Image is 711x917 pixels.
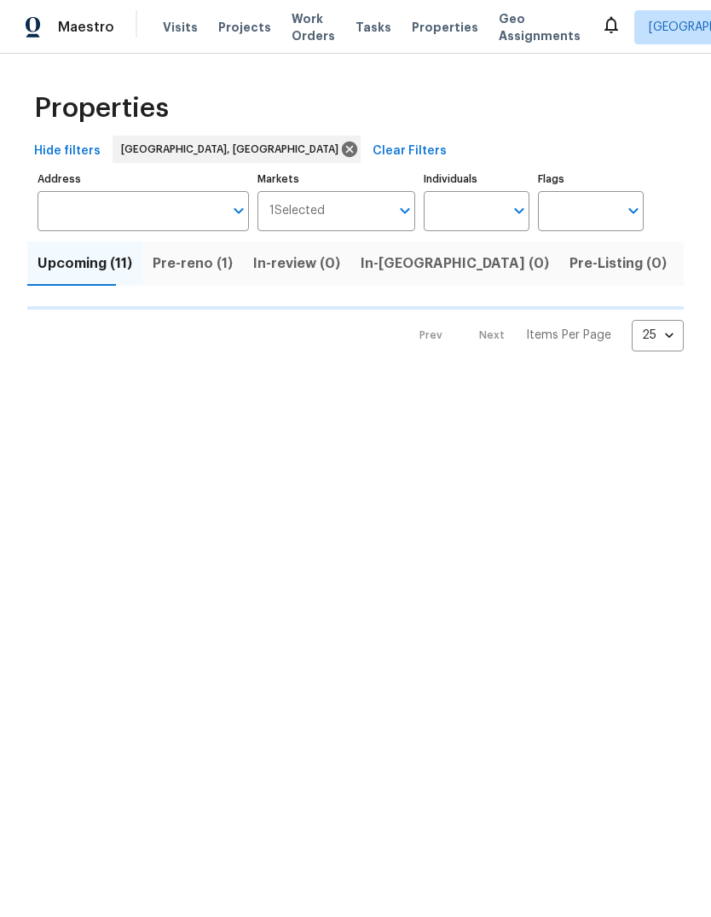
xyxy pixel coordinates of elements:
[292,10,335,44] span: Work Orders
[121,141,345,158] span: [GEOGRAPHIC_DATA], [GEOGRAPHIC_DATA]
[361,252,549,276] span: In-[GEOGRAPHIC_DATA] (0)
[227,199,251,223] button: Open
[58,19,114,36] span: Maestro
[218,19,271,36] span: Projects
[373,141,447,162] span: Clear Filters
[38,174,249,184] label: Address
[507,199,531,223] button: Open
[253,252,340,276] span: In-review (0)
[499,10,581,44] span: Geo Assignments
[163,19,198,36] span: Visits
[355,21,391,33] span: Tasks
[153,252,233,276] span: Pre-reno (1)
[538,174,644,184] label: Flags
[393,199,417,223] button: Open
[34,141,101,162] span: Hide filters
[403,320,684,351] nav: Pagination Navigation
[113,136,361,163] div: [GEOGRAPHIC_DATA], [GEOGRAPHIC_DATA]
[38,252,132,276] span: Upcoming (11)
[632,313,684,357] div: 25
[621,199,645,223] button: Open
[366,136,454,167] button: Clear Filters
[412,19,478,36] span: Properties
[27,136,107,167] button: Hide filters
[526,327,611,344] p: Items Per Page
[569,252,667,276] span: Pre-Listing (0)
[269,204,325,218] span: 1 Selected
[257,174,416,184] label: Markets
[424,174,529,184] label: Individuals
[34,100,169,117] span: Properties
